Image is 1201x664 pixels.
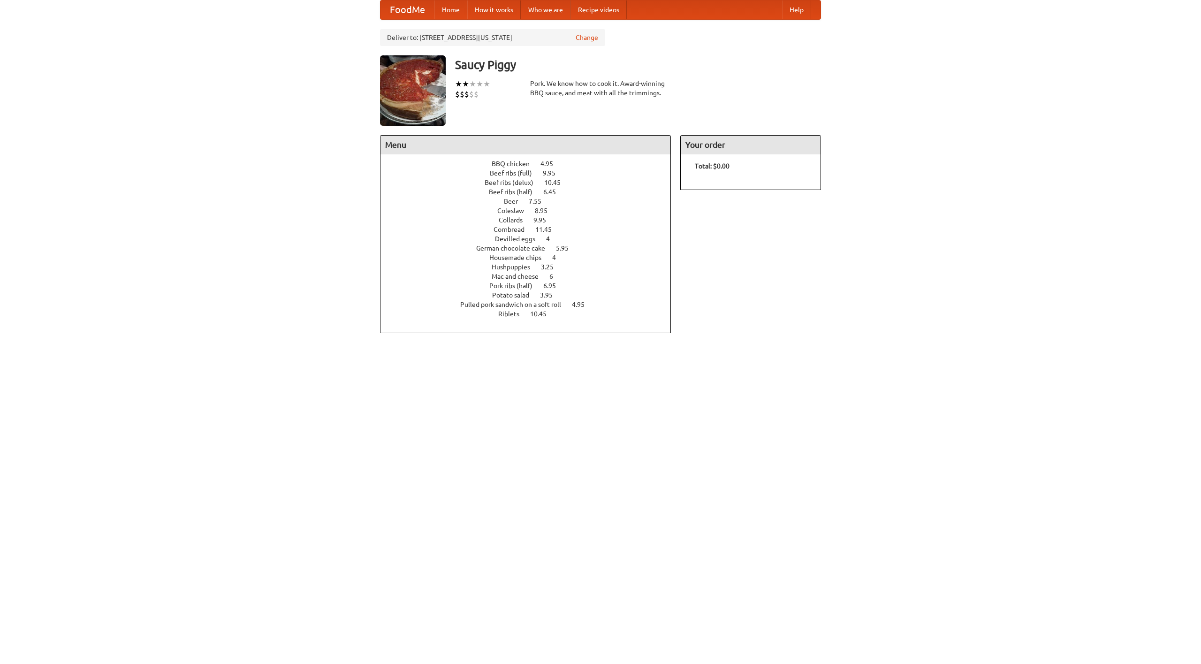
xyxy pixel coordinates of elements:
span: 4.95 [572,301,594,308]
div: Deliver to: [STREET_ADDRESS][US_STATE] [380,29,605,46]
img: angular.jpg [380,55,446,126]
span: 4.95 [540,160,562,168]
span: Beef ribs (full) [490,169,541,177]
h3: Saucy Piggy [455,55,821,74]
a: How it works [467,0,521,19]
span: Mac and cheese [492,273,548,280]
a: Mac and cheese 6 [492,273,570,280]
span: 3.25 [541,263,563,271]
a: Housemade chips 4 [489,254,573,261]
a: Beef ribs (half) 6.45 [489,188,573,196]
a: FoodMe [380,0,434,19]
li: $ [460,89,464,99]
h4: Your order [681,136,821,154]
h4: Menu [380,136,670,154]
a: Help [782,0,811,19]
span: 9.95 [533,216,555,224]
a: Home [434,0,467,19]
li: ★ [455,79,462,89]
a: Pork ribs (half) 6.95 [489,282,573,290]
a: Beer 7.55 [504,198,559,205]
a: Riblets 10.45 [498,310,564,318]
span: 6.95 [543,282,565,290]
span: 4 [546,235,559,243]
b: Total: $0.00 [695,162,730,170]
span: Pork ribs (half) [489,282,542,290]
span: German chocolate cake [476,244,555,252]
a: Devilled eggs 4 [495,235,567,243]
span: 9.95 [543,169,565,177]
li: $ [474,89,479,99]
a: Change [576,33,598,42]
span: 5.95 [556,244,578,252]
a: Hushpuppies 3.25 [492,263,571,271]
a: Beef ribs (delux) 10.45 [485,179,578,186]
span: Beer [504,198,527,205]
span: Pulled pork sandwich on a soft roll [460,301,570,308]
span: 7.55 [529,198,551,205]
span: Beef ribs (delux) [485,179,543,186]
span: 10.45 [530,310,556,318]
span: 3.95 [540,291,562,299]
a: Collards 9.95 [499,216,563,224]
span: Hushpuppies [492,263,540,271]
span: Collards [499,216,532,224]
li: $ [455,89,460,99]
a: Potato salad 3.95 [492,291,570,299]
span: BBQ chicken [492,160,539,168]
span: Cornbread [494,226,534,233]
span: Housemade chips [489,254,551,261]
span: 6 [549,273,562,280]
span: Potato salad [492,291,539,299]
span: Devilled eggs [495,235,545,243]
a: Pulled pork sandwich on a soft roll 4.95 [460,301,602,308]
span: Beef ribs (half) [489,188,542,196]
div: Pork. We know how to cook it. Award-winning BBQ sauce, and meat with all the trimmings. [530,79,671,98]
li: ★ [476,79,483,89]
span: Coleslaw [497,207,533,214]
li: ★ [469,79,476,89]
span: 6.45 [543,188,565,196]
span: 10.45 [544,179,570,186]
a: BBQ chicken 4.95 [492,160,570,168]
a: Coleslaw 8.95 [497,207,565,214]
span: 4 [552,254,565,261]
span: 8.95 [535,207,557,214]
a: German chocolate cake 5.95 [476,244,586,252]
a: Recipe videos [570,0,627,19]
a: Cornbread 11.45 [494,226,569,233]
li: $ [464,89,469,99]
span: 11.45 [535,226,561,233]
span: Riblets [498,310,529,318]
li: $ [469,89,474,99]
a: Beef ribs (full) 9.95 [490,169,573,177]
li: ★ [462,79,469,89]
li: ★ [483,79,490,89]
a: Who we are [521,0,570,19]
